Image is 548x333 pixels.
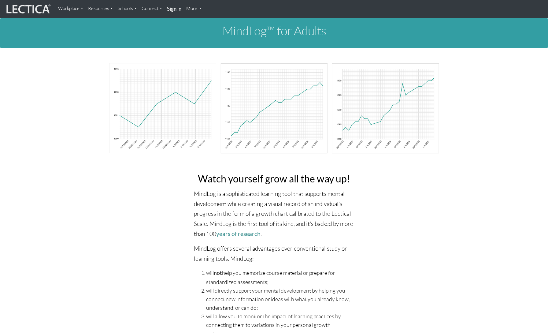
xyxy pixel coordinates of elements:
img: lecticalive [5,3,51,15]
strong: Sign in [167,6,181,12]
p: MindLog offers several advantages over conventional study or learning tools. MindLog: [194,244,354,264]
img: mindlog-chart-banner-adult.png [109,63,439,154]
a: Schools [115,2,139,15]
a: Connect [139,2,165,15]
a: years of research [216,230,261,237]
li: will help you memorize course material or prepare for standardized assessments; [206,268,354,286]
strong: not [214,270,222,276]
h1: MindLog™ for Adults [104,24,444,37]
a: Sign in [165,2,184,16]
a: Resources [86,2,115,15]
li: will directly support your mental development by helping you connect new information or ideas wit... [206,286,354,312]
a: Workplace [56,2,86,15]
h2: Watch yourself grow all the way up! [194,173,354,184]
p: MindLog is a sophisticated learning tool that supports mental development while creating a visual... [194,189,354,239]
a: More [184,2,204,15]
